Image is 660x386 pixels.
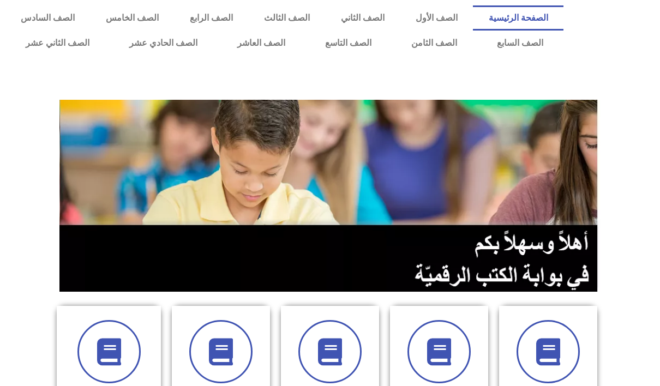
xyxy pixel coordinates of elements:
[5,31,109,56] a: الصف الثاني عشر
[5,5,91,31] a: الصف السادس
[305,31,392,56] a: الصف التاسع
[325,5,400,31] a: الصف الثاني
[473,5,563,31] a: الصفحة الرئيسية
[91,5,175,31] a: الصف الخامس
[217,31,305,56] a: الصف العاشر
[400,5,473,31] a: الصف الأول
[109,31,217,56] a: الصف الحادي عشر
[392,31,477,56] a: الصف الثامن
[477,31,563,56] a: الصف السابع
[249,5,326,31] a: الصف الثالث
[175,5,249,31] a: الصف الرابع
